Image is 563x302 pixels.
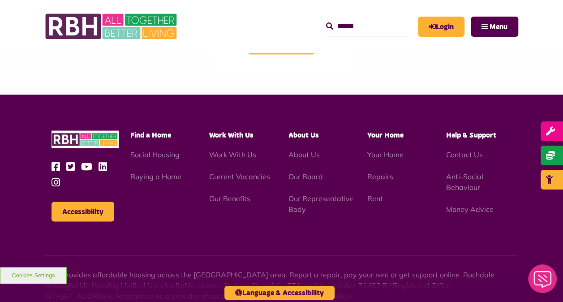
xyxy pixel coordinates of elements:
a: Contact Us [446,150,483,159]
a: Our Benefits [209,194,250,203]
a: Buying a Home [130,172,181,181]
a: Our Representative Body [288,194,353,213]
a: Rent [367,194,383,203]
iframe: Netcall Web Assistant for live chat [523,262,563,302]
a: Work With Us [209,150,256,159]
span: Find a Home [130,131,171,138]
a: Money Advice [446,204,494,213]
a: Our Board [288,172,322,181]
span: Help & Support [446,131,496,138]
span: Menu [490,23,507,30]
a: About Us [288,150,319,159]
button: Navigation [471,17,518,37]
img: RBH [52,130,119,148]
input: Search [326,17,409,36]
button: Accessibility [52,202,114,221]
a: Your Home [367,150,404,159]
span: About Us [288,131,318,138]
button: Language & Accessibility [224,286,335,300]
a: MyRBH [418,17,464,37]
span: Work With Us [209,131,254,138]
p: RBH provides affordable housing across the [GEOGRAPHIC_DATA] area. Report a repair, pay your rent... [45,269,518,301]
a: Current Vacancies [209,172,270,181]
a: Social Housing - open in a new tab [130,150,180,159]
a: Repairs [367,172,393,181]
img: RBH [45,9,179,44]
span: Your Home [367,131,404,138]
a: Anti-Social Behaviour [446,172,483,191]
